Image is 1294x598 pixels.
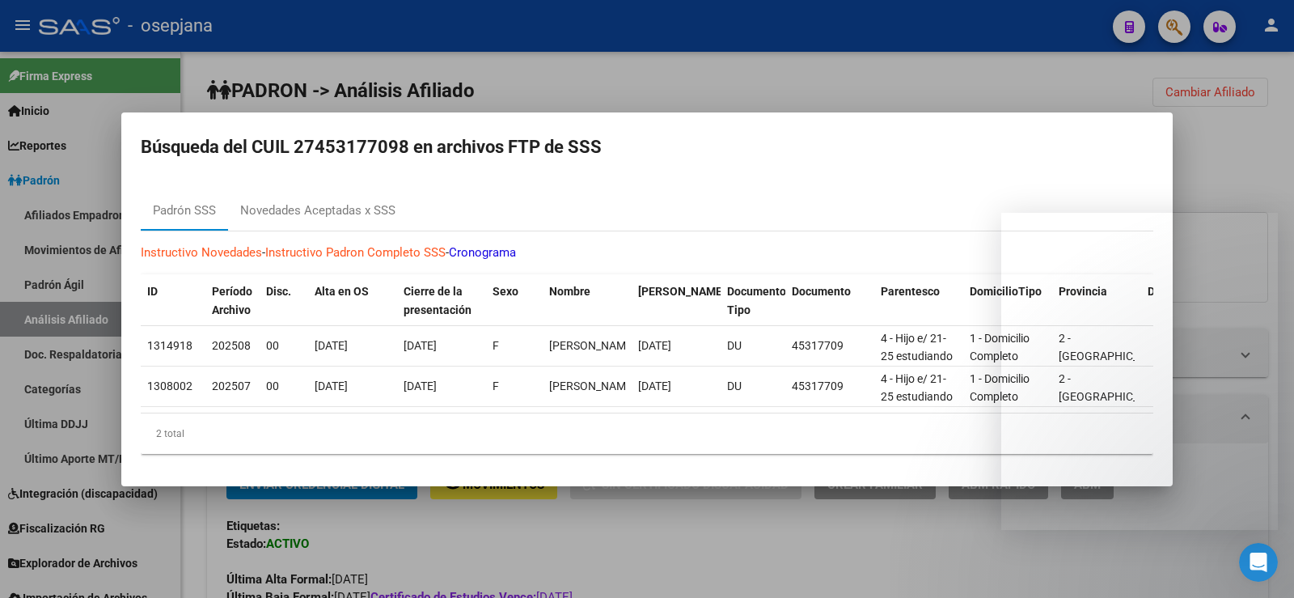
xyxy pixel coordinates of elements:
[153,201,216,220] div: Padrón SSS
[397,274,486,328] datatable-header-cell: Cierre de la presentación
[785,274,874,328] datatable-header-cell: Documento
[141,245,262,260] a: Instructivo Novedades
[266,285,291,298] span: Disc.
[881,332,953,363] span: 4 - Hijo e/ 21-25 estudiando
[632,274,721,328] datatable-header-cell: Fecha Nac.
[1001,213,1278,530] iframe: Intercom live chat mensaje
[212,339,251,352] span: 202508
[266,377,302,396] div: 00
[212,380,251,392] span: 202507
[141,132,1153,163] h2: Búsqueda del CUIL 27453177098 en archivos FTP de SSS
[147,380,192,392] span: 1308002
[147,339,192,352] span: 1314918
[147,285,158,298] span: ID
[792,377,868,396] div: 45317709
[727,285,786,316] span: Documento Tipo
[963,274,1052,328] datatable-header-cell: DomicilioTipo
[265,245,446,260] a: Instructivo Padron Completo SSS
[315,380,348,392] span: [DATE]
[308,274,397,328] datatable-header-cell: Alta en OS
[493,285,518,298] span: Sexo
[727,337,779,355] div: DU
[260,274,308,328] datatable-header-cell: Disc.
[549,380,636,392] span: LUNA VICTORIA MILAGROS ABRIL
[638,380,671,392] span: [DATE]
[543,274,632,328] datatable-header-cell: Nombre
[266,337,302,355] div: 00
[212,285,252,316] span: Período Archivo
[141,274,205,328] datatable-header-cell: ID
[970,332,1030,363] span: 1 - Domicilio Completo
[727,377,779,396] div: DU
[493,339,499,352] span: F
[970,285,1042,298] span: DomicilioTipo
[881,372,953,404] span: 4 - Hijo e/ 21-25 estudiando
[404,380,437,392] span: [DATE]
[486,274,543,328] datatable-header-cell: Sexo
[970,372,1030,404] span: 1 - Domicilio Completo
[404,339,437,352] span: [DATE]
[449,245,516,260] a: Cronograma
[638,285,729,298] span: [PERSON_NAME].
[721,274,785,328] datatable-header-cell: Documento Tipo
[141,244,1153,262] p: - -
[549,339,636,352] span: LUNA VICTORIA MILAGROS ABRIL
[315,285,369,298] span: Alta en OS
[141,414,1153,454] div: 2 total
[240,201,395,220] div: Novedades Aceptadas x SSS
[792,285,851,298] span: Documento
[404,285,472,316] span: Cierre de la presentación
[315,339,348,352] span: [DATE]
[874,274,963,328] datatable-header-cell: Parentesco
[1239,543,1278,582] iframe: Intercom live chat
[205,274,260,328] datatable-header-cell: Período Archivo
[549,285,590,298] span: Nombre
[493,380,499,392] span: F
[792,337,868,355] div: 45317709
[881,285,940,298] span: Parentesco
[638,339,671,352] span: [DATE]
